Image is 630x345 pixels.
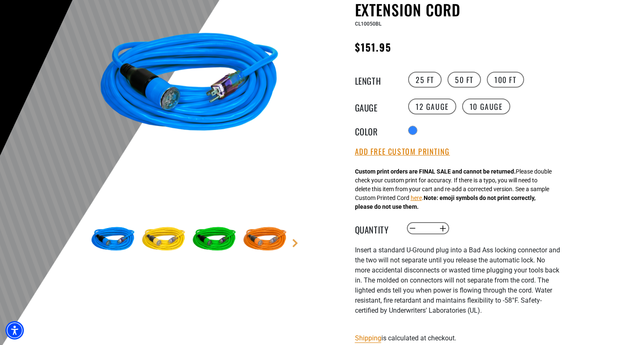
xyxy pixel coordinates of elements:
div: is calculated at checkout. [355,332,560,344]
label: 100 FT [487,72,524,88]
label: 50 FT [447,72,481,88]
legend: Gauge [355,101,397,112]
label: Quantity [355,223,397,234]
strong: Note: emoji symbols do not print correctly, please do not use them. [355,195,535,210]
label: 10 Gauge [462,99,510,114]
legend: Length [355,74,397,85]
strong: Custom print orders are FINAL SALE and cannot be returned. [355,168,516,175]
a: Shipping [355,334,381,342]
img: yellow [139,215,188,264]
img: orange [241,215,289,264]
button: here [411,194,422,202]
div: Please double check your custom print for accuracy. If there is a typo, you will need to delete t... [355,167,552,211]
img: blue [89,215,137,264]
span: nsert a standard U-Ground plug into a Bad Ass locking connector and the two will not separate unt... [355,246,560,314]
legend: Color [355,125,397,136]
img: green [190,215,239,264]
div: Accessibility Menu [5,321,24,340]
a: Next [291,239,299,247]
button: Add Free Custom Printing [355,147,450,156]
label: 25 FT [408,72,442,88]
div: I [355,245,560,326]
span: CL10050BL [355,21,381,27]
label: 12 Gauge [408,99,456,114]
span: $151.95 [355,39,392,54]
